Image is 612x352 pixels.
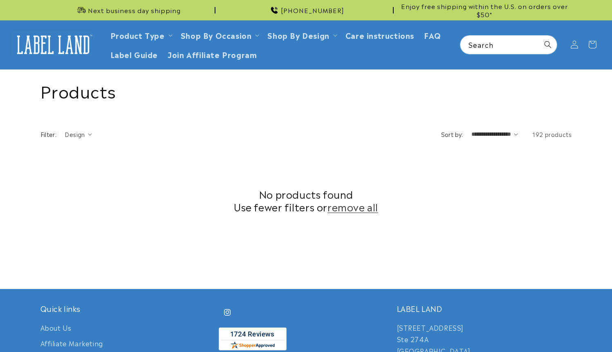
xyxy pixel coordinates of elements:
a: Label Guide [105,45,163,64]
img: Customer Reviews [219,327,287,350]
a: Affiliate Marketing [40,335,103,351]
summary: Design (0 selected) [65,130,92,139]
summary: Shop By Design [262,25,340,45]
summary: Product Type [105,25,176,45]
span: [PHONE_NUMBER] [281,6,344,14]
span: 192 products [532,130,572,138]
span: Enjoy free shipping within the U.S. on orders over $50* [397,2,572,18]
h1: Products [40,80,572,101]
h2: No products found Use fewer filters or [40,188,572,213]
summary: Shop By Occasion [176,25,263,45]
span: Design [65,130,85,138]
a: About Us [40,322,72,336]
img: Label Land [12,32,94,57]
span: Label Guide [110,49,158,59]
h2: Quick links [40,304,215,313]
a: FAQ [419,25,446,45]
a: Label Land [9,29,97,61]
a: remove all [327,200,378,213]
a: Product Type [110,29,165,40]
h2: LABEL LAND [397,304,572,313]
span: Next business day shipping [88,6,181,14]
span: FAQ [424,30,441,40]
span: Shop By Occasion [181,30,252,40]
span: Care instructions [345,30,414,40]
a: Shop By Design [267,29,329,40]
a: Join Affiliate Program [163,45,262,64]
label: Sort by: [441,130,463,138]
button: Search [539,36,557,54]
span: Join Affiliate Program [168,49,257,59]
h2: Filter: [40,130,57,139]
a: Care instructions [341,25,419,45]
